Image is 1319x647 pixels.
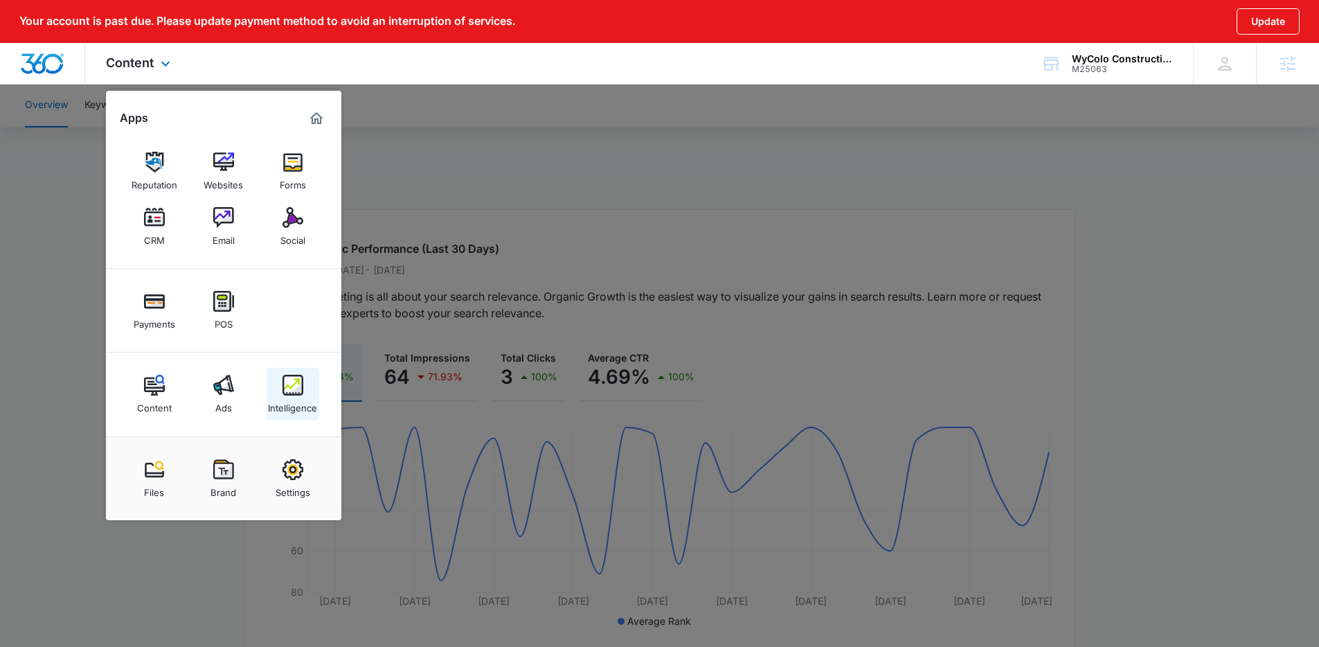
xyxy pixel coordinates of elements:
div: Email [213,228,235,246]
a: POS [197,284,250,337]
a: Marketing 360® Dashboard [305,107,327,130]
a: Intelligence [267,368,319,420]
a: Payments [128,284,181,337]
div: Files [144,480,164,498]
div: Brand [210,480,236,498]
div: Forms [280,172,306,190]
a: CRM [128,200,181,253]
div: Social [280,228,305,246]
button: Update [1237,8,1300,35]
a: Social [267,200,319,253]
a: Settings [267,452,319,505]
div: Settings [276,480,310,498]
p: Your account is past due. Please update payment method to avoid an interruption of services. [19,15,515,28]
a: Websites [197,145,250,197]
a: Brand [197,452,250,505]
span: Content [106,55,154,70]
a: Files [128,452,181,505]
a: Content [128,368,181,420]
a: Email [197,200,250,253]
div: Websites [204,172,243,190]
div: Reputation [132,172,177,190]
div: POS [215,312,233,330]
div: Content [85,43,195,84]
h2: Apps [120,112,148,125]
div: CRM [144,228,165,246]
div: Content [137,396,172,414]
div: Ads [215,396,232,414]
div: account id [1072,64,1173,74]
div: account name [1072,53,1173,64]
div: Intelligence [268,396,317,414]
a: Reputation [128,145,181,197]
a: Ads [197,368,250,420]
div: Payments [134,312,175,330]
a: Forms [267,145,319,197]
